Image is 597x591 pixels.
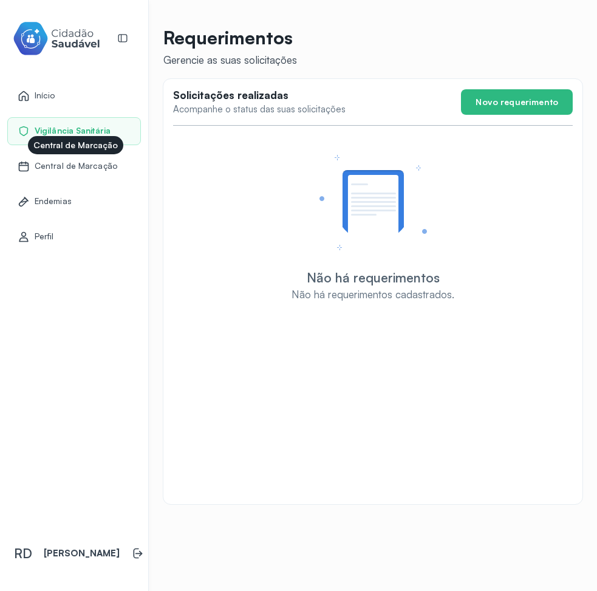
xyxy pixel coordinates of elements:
[18,125,131,137] a: Vigilância Sanitária
[18,160,131,173] a: Central de Marcação
[35,196,72,207] span: Endemias
[35,231,54,242] span: Perfil
[307,270,440,285] div: Não há requerimentos
[319,155,427,250] img: Ilustração de uma lista vazia indicando que não há requerimentos cadastrados.
[173,89,346,101] h3: Solicitações realizadas
[35,161,117,171] span: Central de Marcação
[35,91,55,101] span: Início
[18,231,131,243] a: Perfil
[13,19,100,58] img: cidadao-saudavel-filled-logo.svg
[35,126,111,136] span: Vigilância Sanitária
[18,90,131,102] a: Início
[173,104,346,115] h6: Acompanhe o status das suas solicitações
[461,89,573,115] button: Novo requerimento
[14,545,32,561] span: RD
[44,548,120,559] p: [PERSON_NAME]
[163,27,297,49] p: Requerimentos
[18,196,131,208] a: Endemias
[163,53,297,66] div: Gerencie as suas solicitações
[292,288,454,301] div: Não há requerimentos cadastrados.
